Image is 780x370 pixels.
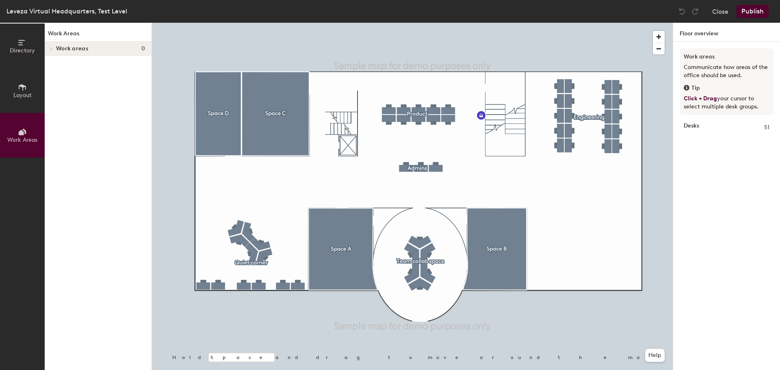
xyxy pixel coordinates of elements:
span: Click + Drag [684,95,717,102]
h3: Work areas [684,52,769,61]
span: 0 [141,45,145,52]
strong: Desks [684,123,699,132]
p: Communicate how areas of the office should be used. [684,63,769,80]
button: Help [645,349,665,362]
span: Layout [13,92,32,99]
h1: Floor overview [673,23,780,42]
p: your cursor to select multiple desk groups. [684,95,769,111]
img: Undo [678,7,686,15]
h1: Work Areas [45,29,152,42]
div: Tip [684,84,769,93]
span: 51 [764,123,769,132]
span: Directory [10,47,35,54]
div: Leveza Virtual Headquarters, Test Level [6,6,127,16]
button: Close [712,5,728,18]
img: Redo [691,7,699,15]
span: Work areas [56,45,88,52]
span: Work Areas [7,136,37,143]
button: Publish [737,5,769,18]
